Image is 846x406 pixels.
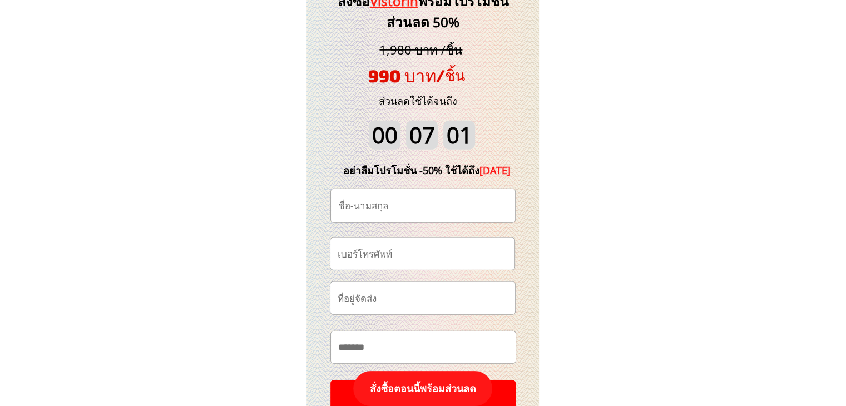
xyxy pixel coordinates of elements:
[353,371,492,406] p: สั่งซื้อตอนนี้พร้อมส่วนลด
[436,66,465,83] span: /ชิ้น
[368,65,436,86] span: 990 บาท
[335,282,511,314] input: ที่อยู่จัดส่ง
[479,164,511,177] span: [DATE]
[326,162,528,179] div: อย่าลืมโปรโมชั่น -50% ใช้ได้ถึง
[364,93,472,109] h3: ส่วนลดใช้ได้จนถึง
[335,189,511,222] input: ชื่อ-นามสกุล
[335,238,510,270] input: เบอร์โทรศัพท์
[379,41,462,58] span: 1,980 บาท /ชิ้น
